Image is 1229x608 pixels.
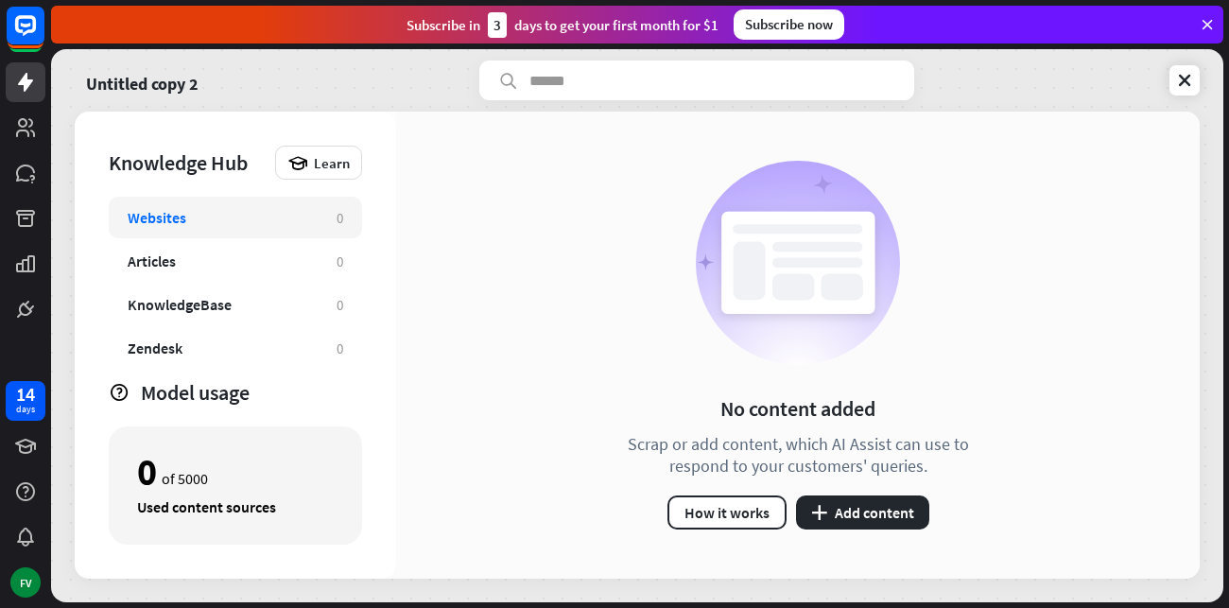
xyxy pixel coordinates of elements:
[86,61,199,100] a: Untitled copy 2
[337,209,343,227] div: 0
[337,252,343,270] div: 0
[10,567,41,598] div: FV
[128,295,232,314] div: KnowledgeBase
[137,497,334,516] div: Used content sources
[604,433,992,477] div: Scrap or add content, which AI Assist can use to respond to your customers' queries.
[15,8,72,64] button: Open LiveChat chat widget
[128,208,186,227] div: Websites
[137,456,334,488] div: of 5000
[16,403,35,416] div: days
[141,379,362,406] div: Model usage
[796,495,929,530] button: plusAdd content
[720,395,875,422] div: No content added
[128,339,182,357] div: Zendesk
[667,495,787,530] button: How it works
[407,12,718,38] div: Subscribe in days to get your first month for $1
[109,149,266,176] div: Knowledge Hub
[734,9,844,40] div: Subscribe now
[811,505,827,520] i: plus
[337,296,343,314] div: 0
[488,12,507,38] div: 3
[137,456,157,488] div: 0
[314,154,350,172] span: Learn
[6,381,45,421] a: 14 days
[128,252,176,270] div: Articles
[16,386,35,403] div: 14
[337,339,343,357] div: 0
